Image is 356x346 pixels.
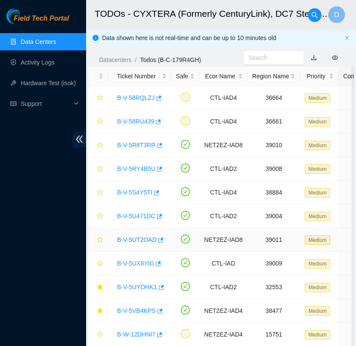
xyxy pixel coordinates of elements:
[97,189,103,196] span: star
[117,118,154,125] a: B-V-58RU439
[117,284,157,290] a: B-V-5UYOHK1
[97,95,103,102] span: star
[14,15,69,23] span: Field Tech Portal
[181,140,190,149] span: check-circle
[93,327,103,341] button: star
[93,304,103,318] button: star
[199,133,247,157] td: NET2EZ-IAD8
[117,213,155,219] a: B-V-5U471DC
[181,282,190,291] span: check-circle
[344,35,350,41] button: close
[93,138,103,152] button: star
[21,95,71,112] span: Support
[73,131,86,147] span: double-left
[248,157,300,181] td: 39008
[181,211,190,220] span: check-circle
[97,284,103,291] span: star
[305,235,330,245] span: Medium
[117,236,157,243] a: B-V-5UT2OAD
[199,228,247,252] td: NET2EZ-IAD8
[248,252,300,275] td: 39009
[344,35,350,40] span: close
[334,9,339,20] span: D
[332,55,338,61] span: eye
[93,256,103,270] button: star
[181,306,190,315] span: check-circle
[21,80,76,86] a: Hardware Test (isok)
[117,189,152,196] a: B-V-5S4Y5TI
[181,258,190,267] span: check-circle
[199,299,247,323] td: NET2EZ-IAD4
[6,15,69,27] a: Akamai TechnologiesField Tech Portal
[181,93,190,102] span: exclamation-circle
[21,38,56,45] a: Data Centers
[305,141,330,150] span: Medium
[97,118,103,125] span: star
[93,114,103,128] button: star
[140,56,201,63] a: Todos (B-C-179R4GH)
[97,213,103,220] span: star
[199,86,247,110] td: CTL-IAD4
[305,188,330,198] span: Medium
[181,116,190,125] span: exclamation-circle
[117,94,155,101] a: B-V-58RQLZJ
[305,212,330,221] span: Medium
[93,233,103,247] button: star
[97,260,103,267] span: star
[97,331,103,338] span: star
[181,235,190,244] span: check-circle
[199,204,247,228] td: CTL-IAD2
[99,56,131,63] a: Datacenters
[305,259,330,269] span: Medium
[199,157,247,181] td: CTL-IAD2
[305,93,330,103] span: Medium
[181,164,190,173] span: check-circle
[117,331,155,338] a: B-W-12DHNI7
[117,142,155,148] a: B-V-5R8T3RR
[93,185,103,199] button: star
[199,275,247,299] td: CTL-IAD2
[21,59,55,66] a: Activity Logs
[93,280,103,294] button: star
[199,181,247,204] td: CTL-IAD4
[97,166,103,173] span: star
[117,260,154,267] a: B-V-5UX8YIG
[248,299,300,323] td: 38477
[10,101,16,107] span: read
[248,53,292,62] input: Search
[248,86,300,110] td: 36664
[248,204,300,228] td: 39004
[97,237,103,244] span: star
[93,91,103,105] button: star
[304,51,323,65] button: download
[311,54,317,61] a: download
[248,228,300,252] td: 39011
[135,56,136,63] span: /
[93,162,103,176] button: star
[308,12,321,19] span: search
[305,283,330,292] span: Medium
[305,164,330,174] span: Medium
[308,8,322,22] button: search
[6,9,43,24] img: Akamai Technologies
[248,110,300,133] td: 36661
[328,6,345,23] button: D
[305,117,330,127] span: Medium
[199,110,247,133] td: CTL-IAD4
[117,165,155,172] a: B-V-5RY4B5U
[117,307,156,314] a: B-V-5VB4KPS
[305,306,330,316] span: Medium
[181,329,190,338] span: exclamation-circle
[248,181,300,204] td: 38884
[97,308,103,315] span: star
[97,142,103,149] span: star
[181,187,190,196] span: check-circle
[199,252,247,275] td: CTL-IAD
[248,133,300,157] td: 39010
[93,209,103,223] button: star
[248,275,300,299] td: 32553
[305,330,330,340] span: Medium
